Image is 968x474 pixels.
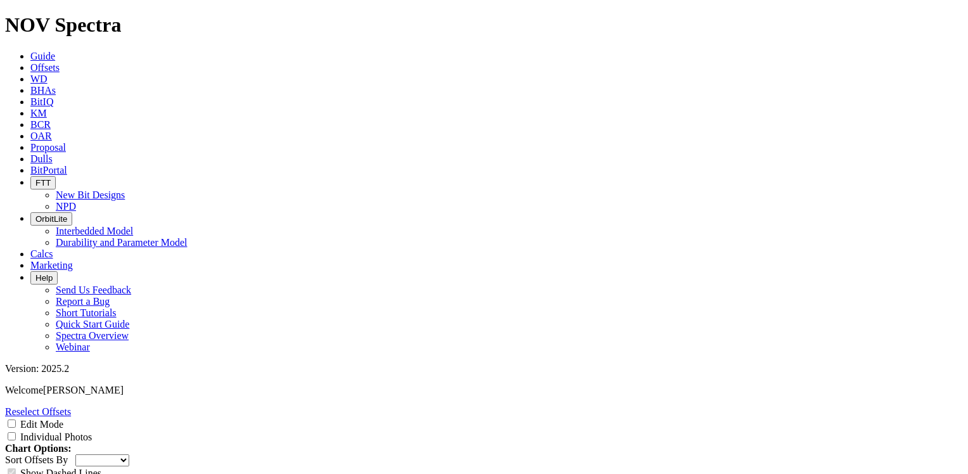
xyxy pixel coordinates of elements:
span: OrbitLite [35,214,67,224]
a: Reselect Offsets [5,406,71,417]
a: BitIQ [30,96,53,107]
a: Dulls [30,153,53,164]
a: BitPortal [30,165,67,176]
a: Quick Start Guide [56,319,129,330]
a: New Bit Designs [56,189,125,200]
a: NPD [56,201,76,212]
label: Sort Offsets By [5,454,68,465]
a: Proposal [30,142,66,153]
a: OAR [30,131,52,141]
span: FTT [35,178,51,188]
a: Guide [30,51,55,61]
a: Marketing [30,260,73,271]
strong: Chart Options: [5,443,71,454]
a: Durability and Parameter Model [56,237,188,248]
a: Report a Bug [56,296,110,307]
button: OrbitLite [30,212,72,226]
a: BHAs [30,85,56,96]
span: [PERSON_NAME] [43,385,124,395]
a: Interbedded Model [56,226,133,236]
button: FTT [30,176,56,189]
label: Individual Photos [20,432,92,442]
a: Webinar [56,342,90,352]
h1: NOV Spectra [5,13,963,37]
a: KM [30,108,47,118]
a: Send Us Feedback [56,285,131,295]
div: Version: 2025.2 [5,363,963,375]
span: Help [35,273,53,283]
a: Calcs [30,248,53,259]
a: BCR [30,119,51,130]
button: Help [30,271,58,285]
a: Short Tutorials [56,307,117,318]
a: Spectra Overview [56,330,129,341]
a: WD [30,74,48,84]
label: Edit Mode [20,419,63,430]
a: Offsets [30,62,60,73]
p: Welcome [5,385,963,396]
